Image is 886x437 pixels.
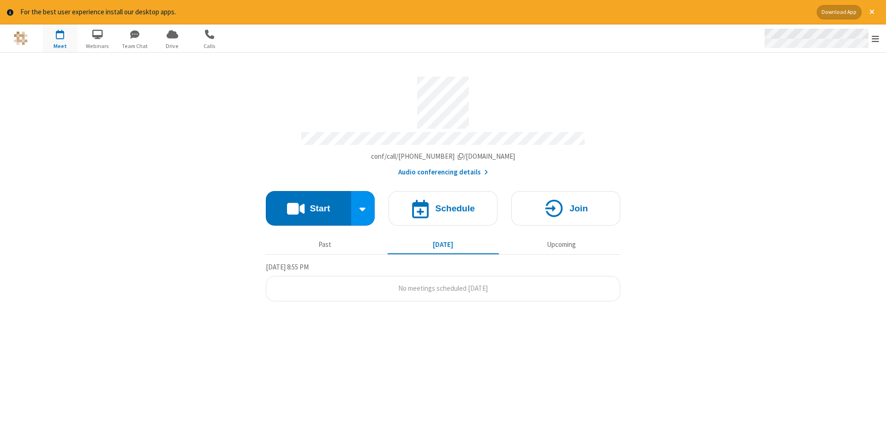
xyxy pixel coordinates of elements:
[371,151,515,162] button: Copy my meeting room linkCopy my meeting room link
[266,262,620,301] section: Today's Meetings
[756,24,886,52] div: Open menu
[43,42,78,50] span: Meet
[266,70,620,177] section: Account details
[371,152,515,161] span: Copy my meeting room link
[118,42,152,50] span: Team Chat
[351,191,375,226] div: Start conference options
[80,42,115,50] span: Webinars
[269,236,381,254] button: Past
[865,5,879,19] button: Close alert
[14,31,28,45] img: QA Selenium DO NOT DELETE OR CHANGE
[569,204,588,213] h4: Join
[389,191,497,226] button: Schedule
[310,204,330,213] h4: Start
[435,204,475,213] h4: Schedule
[20,7,810,18] div: For the best user experience install our desktop apps.
[192,42,227,50] span: Calls
[155,42,190,50] span: Drive
[266,191,351,226] button: Start
[398,284,488,293] span: No meetings scheduled [DATE]
[506,236,617,254] button: Upcoming
[817,5,862,19] button: Download App
[388,236,499,254] button: [DATE]
[511,191,620,226] button: Join
[266,263,309,271] span: [DATE] 8:55 PM
[398,167,488,178] button: Audio conferencing details
[3,24,38,52] button: Logo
